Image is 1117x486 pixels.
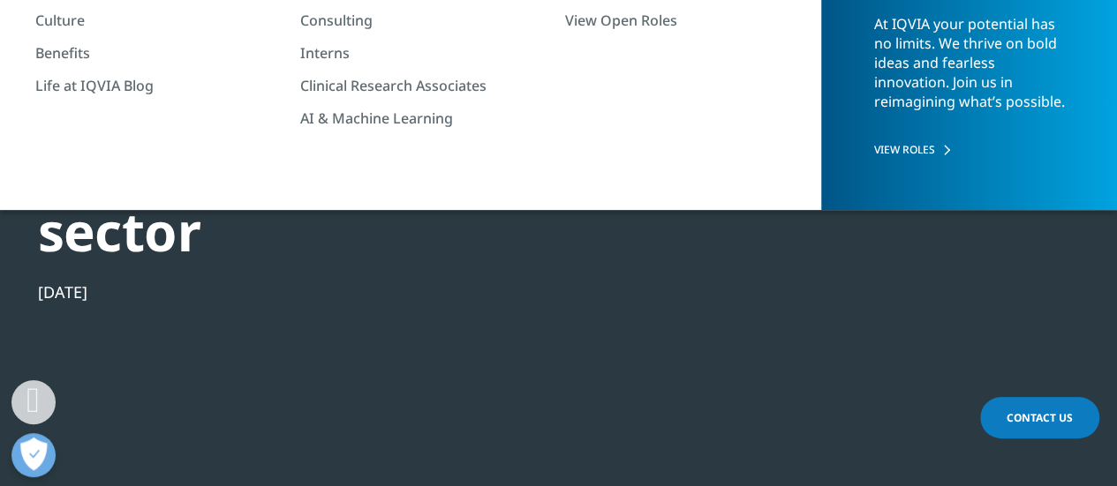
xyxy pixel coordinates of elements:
button: Open Preferences [11,433,56,477]
a: Consulting [300,11,547,30]
a: Culture [35,11,283,30]
span: Contact Us [1007,410,1073,425]
a: Interns [300,43,547,63]
p: At IQVIA your potential has no limits. We thrive on bold ideas and fearless innovation. Join us i... [874,14,1066,127]
a: Benefits [35,43,283,63]
a: Clinical Research Associates [300,76,547,95]
a: View Open Roles [565,11,812,30]
a: AI & Machine Learning [300,108,547,128]
a: VIEW ROLES [874,142,1066,157]
a: Life at IQVIA Blog [35,76,283,95]
div: [DATE] [38,281,644,303]
a: Contact Us [980,397,1099,438]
